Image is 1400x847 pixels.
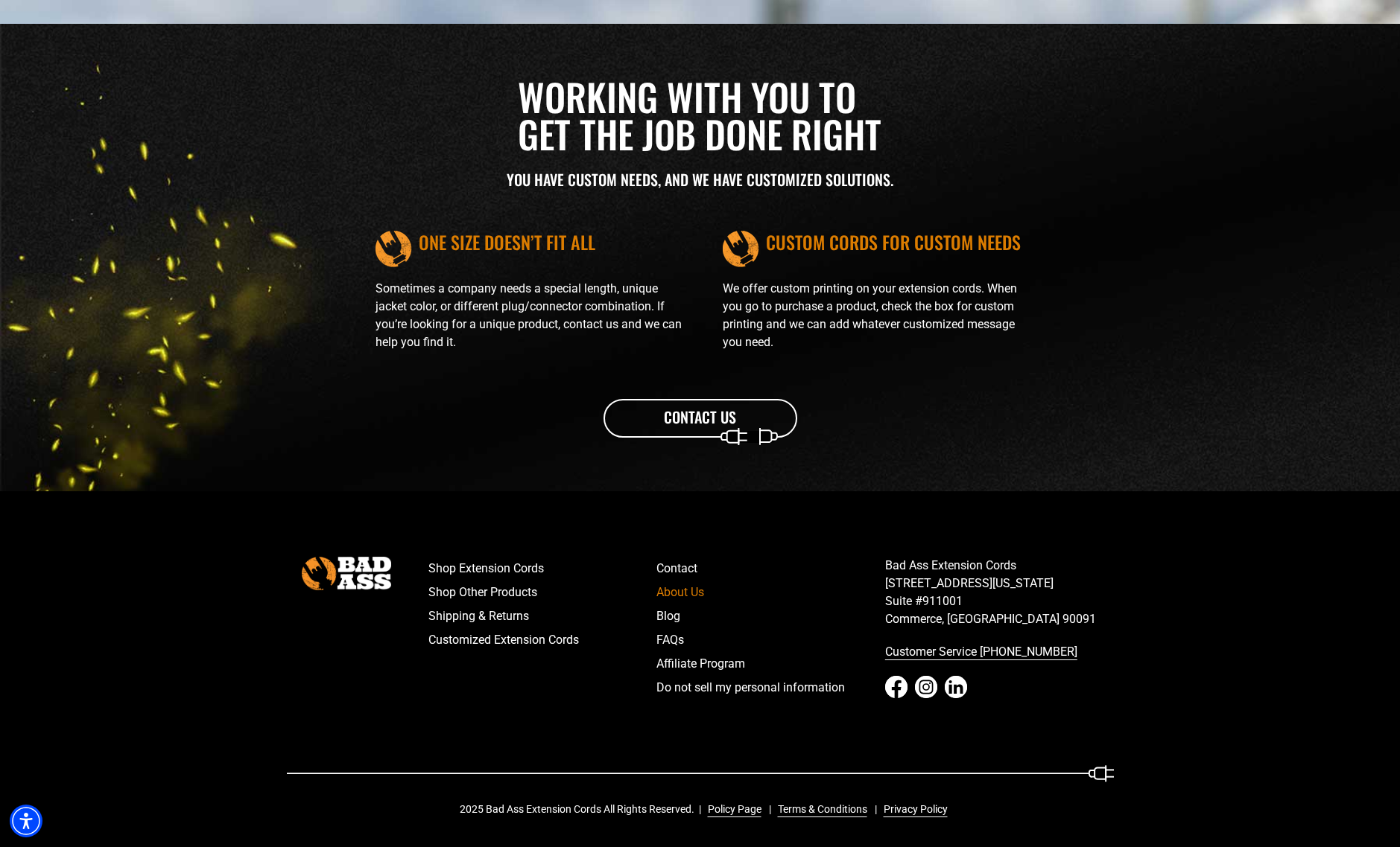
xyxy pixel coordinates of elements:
h4: CUSTOM CORDS FOR CUSTOM NEEDS [760,231,1021,262]
a: Contact [656,557,885,581]
a: Facebook - open in a new tab [885,676,908,698]
a: Shipping & Returns [428,604,657,628]
a: Shop Extension Cords [428,557,657,581]
a: Privacy Policy [878,802,948,817]
a: Shop Other Products [428,581,657,604]
a: Affiliate Program [656,652,885,676]
p: Sometimes a company needs a special length, unique jacket color, or different plug/connector comb... [376,280,687,351]
a: Policy Page [702,802,761,817]
h4: ONE SIZE DOESN’T FIT ALL [413,231,595,262]
a: Instagram - open in a new tab [915,676,937,698]
a: Blog [656,604,885,628]
a: CONTACT US [604,399,797,438]
img: Bad Ass Extension Cords [302,557,391,590]
a: call 833-674-1699 [885,640,1114,664]
h2: WORKING WITH YOU TO GET THE JOB DONE RIGHT [518,77,883,152]
a: LinkedIn - open in a new tab [945,676,967,698]
a: About Us [656,581,885,604]
p: We offer custom printing on your extension cords. When you go to purchase a product, check the bo... [723,280,1025,351]
a: FAQs [656,628,885,652]
div: 2025 Bad Ass Extension Cords All Rights Reserved. [460,802,958,817]
div: Accessibility Menu [10,805,42,837]
a: Terms & Conditions [772,802,867,817]
a: Customized Extension Cords [428,628,657,652]
a: Do not sell my personal information [656,676,885,700]
h3: YOU HAVE CUSTOM NEEDS, AND WE HAVE CUSTOMIZED SOLUTIONS. [499,170,902,189]
p: Bad Ass Extension Cords [STREET_ADDRESS][US_STATE] Suite #911001 Commerce, [GEOGRAPHIC_DATA] 90091 [885,557,1114,628]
